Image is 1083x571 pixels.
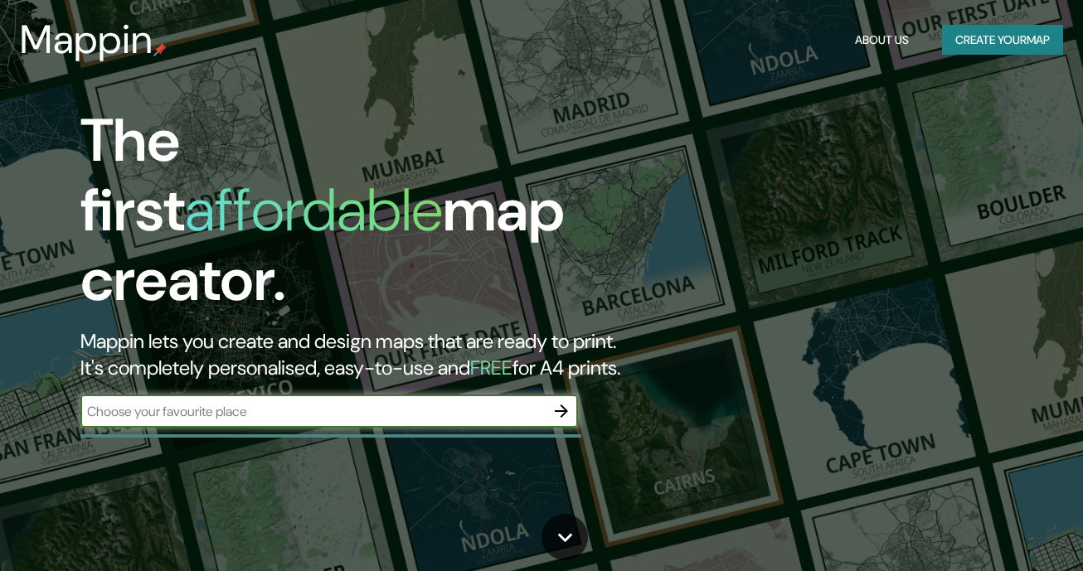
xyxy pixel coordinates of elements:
h1: The first map creator. [80,106,622,328]
h2: Mappin lets you create and design maps that are ready to print. It's completely personalised, eas... [80,328,622,381]
img: mappin-pin [153,43,167,56]
input: Choose your favourite place [80,402,545,421]
h1: affordable [185,172,443,249]
button: About Us [848,25,915,56]
h3: Mappin [20,17,153,63]
button: Create yourmap [942,25,1063,56]
h5: FREE [470,355,512,380]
